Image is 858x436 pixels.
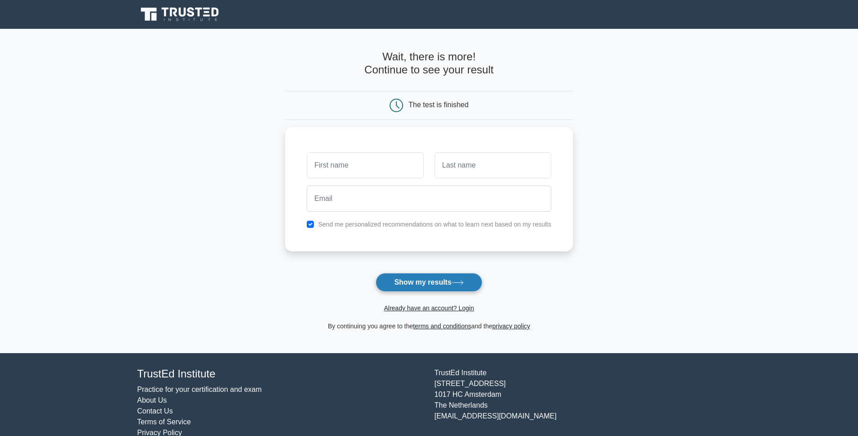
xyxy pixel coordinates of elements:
[137,407,173,415] a: Contact Us
[137,418,191,426] a: Terms of Service
[285,50,573,77] h4: Wait, there is more! Continue to see your result
[318,221,551,228] label: Send me personalized recommendations on what to learn next based on my results
[307,152,423,178] input: First name
[492,322,530,330] a: privacy policy
[376,273,482,292] button: Show my results
[384,304,474,312] a: Already have an account? Login
[435,152,551,178] input: Last name
[413,322,471,330] a: terms and conditions
[307,186,551,212] input: Email
[280,321,578,332] div: By continuing you agree to the and the
[409,101,468,109] div: The test is finished
[137,368,424,381] h4: TrustEd Institute
[137,386,262,393] a: Practice for your certification and exam
[137,396,167,404] a: About Us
